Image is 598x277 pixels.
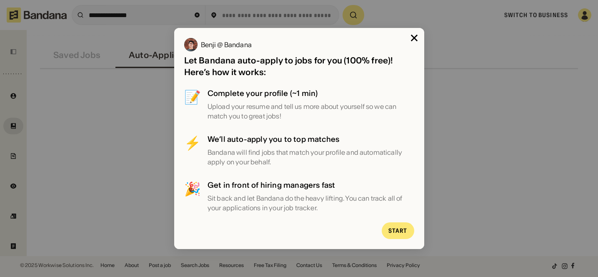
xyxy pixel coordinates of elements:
div: Benji @ Bandana [201,41,252,48]
div: ⚡️ [184,134,201,166]
div: Get in front of hiring managers fast [208,180,414,190]
div: Upload your resume and tell us more about yourself so we can match you to great jobs! [208,102,414,121]
div: We’ll auto-apply you to top matches [208,134,414,144]
div: Sit back and let Bandana do the heavy lifting. You can track all of your applications in your job... [208,194,414,212]
div: Let Bandana auto-apply to jobs for you (100% free)! Here’s how it works: [184,55,414,78]
img: Benji @ Bandana [184,38,198,51]
div: Start [388,228,408,234]
div: 📝 [184,88,201,121]
div: 🎉 [184,180,201,212]
div: Bandana will find jobs that match your profile and automatically apply on your behalf. [208,148,414,166]
div: Complete your profile (~1 min) [208,88,414,98]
